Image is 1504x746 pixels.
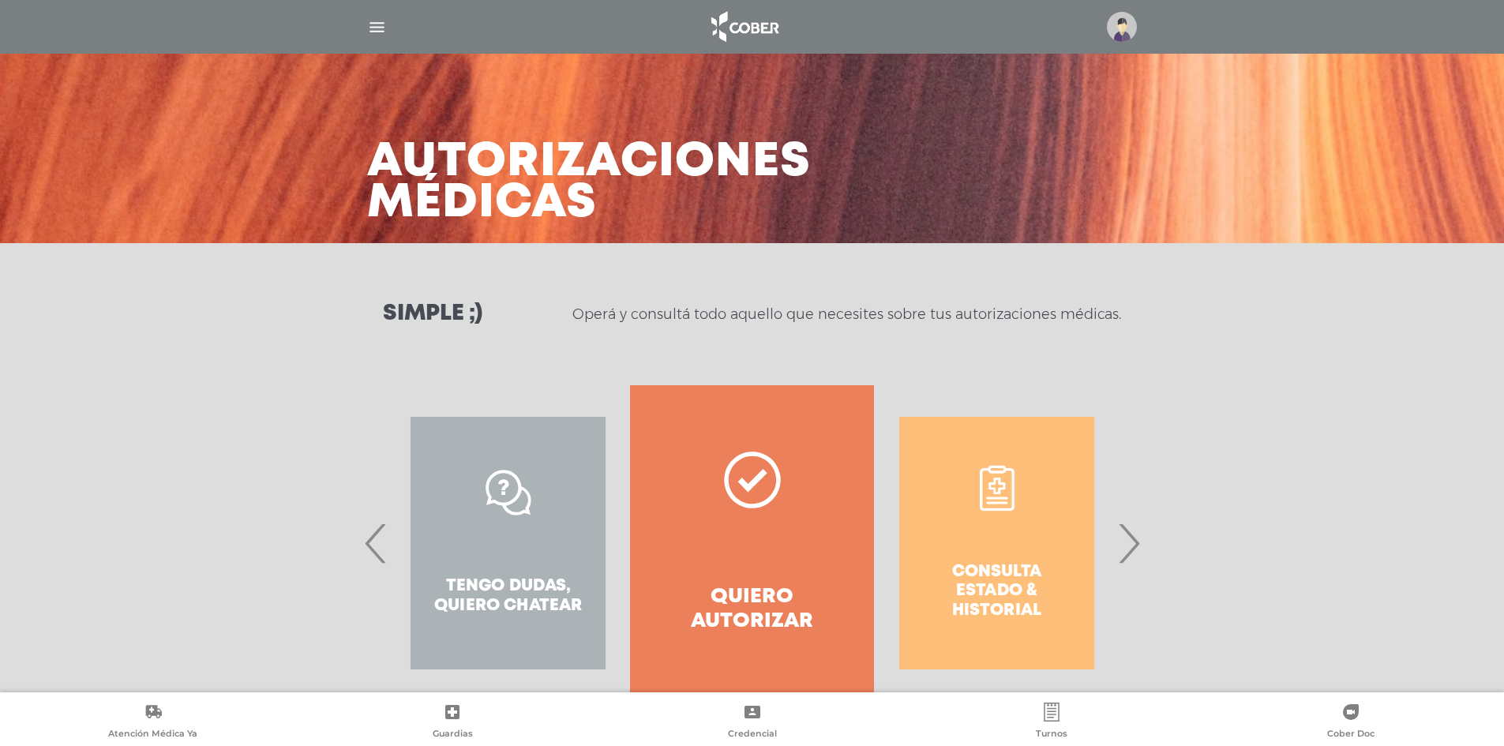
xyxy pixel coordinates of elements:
img: profile-placeholder.svg [1107,12,1137,42]
a: Turnos [902,703,1201,743]
h3: Autorizaciones médicas [367,142,811,224]
a: Guardias [302,703,602,743]
a: Credencial [602,703,902,743]
img: logo_cober_home-white.png [703,8,786,46]
span: Credencial [728,728,777,742]
a: Atención Médica Ya [3,703,302,743]
span: Previous [361,500,392,586]
span: Turnos [1036,728,1067,742]
span: Guardias [433,728,473,742]
h3: Simple ;) [383,303,482,325]
span: Cober Doc [1327,728,1375,742]
a: Cober Doc [1202,703,1501,743]
h4: Quiero autorizar [658,585,846,634]
a: Quiero autorizar [630,385,874,701]
p: Operá y consultá todo aquello que necesites sobre tus autorizaciones médicas. [572,305,1121,324]
span: Next [1113,500,1144,586]
img: Cober_menu-lines-white.svg [367,17,387,37]
span: Atención Médica Ya [108,728,197,742]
